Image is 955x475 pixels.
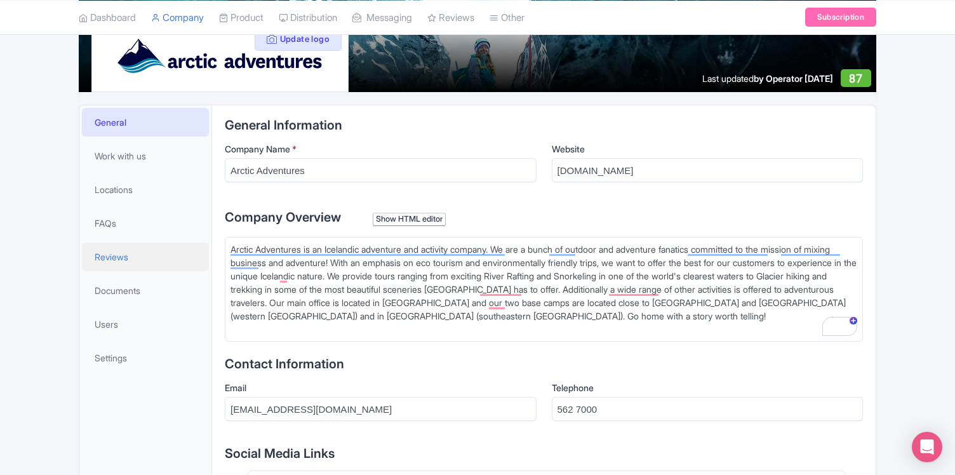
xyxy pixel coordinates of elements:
[95,149,146,163] span: Work with us
[117,30,322,81] img: mpxiddhpo4bmlo9fpqtx.svg
[373,213,446,226] div: Show HTML editor
[95,351,127,365] span: Settings
[82,142,209,170] a: Work with us
[82,344,209,372] a: Settings
[849,72,862,85] span: 87
[95,284,140,297] span: Documents
[82,310,209,338] a: Users
[225,118,863,132] h2: General Information
[225,357,863,371] h2: Contact Information
[95,250,128,264] span: Reviews
[702,72,833,85] div: Last updated
[95,318,118,331] span: Users
[225,210,341,225] span: Company Overview
[805,8,876,27] a: Subscription
[95,217,116,230] span: FAQs
[82,175,209,204] a: Locations
[225,144,290,154] span: Company Name
[225,446,863,460] h2: Social Media Links
[82,108,209,137] a: General
[95,116,126,129] span: General
[912,432,942,462] div: Open Intercom Messenger
[82,276,209,305] a: Documents
[754,73,833,84] span: by Operator [DATE]
[82,209,209,237] a: FAQs
[230,243,857,336] div: Arctic Adventures is an Icelandic adventure and activity company. We are a bunch of outdoor and a...
[552,382,594,393] span: Telephone
[552,144,585,154] span: Website
[255,27,342,51] button: Update logo
[225,237,863,342] trix-editor: To enrich screen reader interactions, please activate Accessibility in Grammarly extension settings
[82,243,209,271] a: Reviews
[95,183,133,196] span: Locations
[225,382,246,393] span: Email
